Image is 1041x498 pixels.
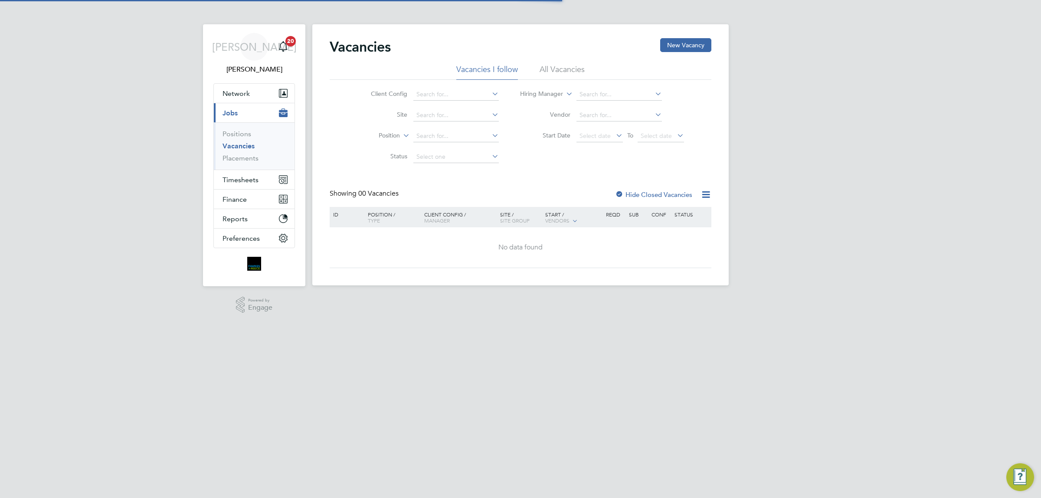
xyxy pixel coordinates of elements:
a: Placements [223,154,259,162]
label: Status [357,152,407,160]
button: Preferences [214,229,295,248]
span: Timesheets [223,176,259,184]
div: Showing [330,189,400,198]
div: Conf [649,207,672,222]
a: 20 [275,33,292,61]
input: Search for... [576,109,662,121]
span: Network [223,89,250,98]
input: Search for... [576,88,662,101]
span: Jobs [223,109,238,117]
span: Engage [248,304,272,311]
label: Hide Closed Vacancies [615,190,692,199]
div: Site / [498,207,543,228]
button: Network [214,84,295,103]
a: Vacancies [223,142,255,150]
a: Positions [223,130,251,138]
span: 00 Vacancies [358,189,399,198]
span: Powered by [248,297,272,304]
span: Finance [223,195,247,203]
div: ID [331,207,361,222]
span: 20 [285,36,296,46]
div: Status [672,207,710,222]
span: Preferences [223,234,260,242]
div: Position / [361,207,422,228]
nav: Main navigation [203,24,305,286]
button: Engage Resource Center [1006,463,1034,491]
label: Vendor [520,111,570,118]
button: Reports [214,209,295,228]
div: Sub [627,207,649,222]
div: No data found [331,243,710,252]
span: Select date [641,132,672,140]
label: Client Config [357,90,407,98]
label: Position [350,131,400,140]
span: Manager [424,217,450,224]
span: Reports [223,215,248,223]
span: Site Group [500,217,530,224]
span: Type [368,217,380,224]
button: Timesheets [214,170,295,189]
input: Search for... [413,88,499,101]
div: Client Config / [422,207,498,228]
div: Jobs [214,122,295,170]
a: [PERSON_NAME][PERSON_NAME] [213,33,295,75]
input: Search for... [413,130,499,142]
button: Finance [214,190,295,209]
span: Jordan Alaezihe [213,64,295,75]
button: Jobs [214,103,295,122]
span: Vendors [545,217,570,224]
input: Select one [413,151,499,163]
h2: Vacancies [330,38,391,56]
div: Reqd [604,207,626,222]
span: [PERSON_NAME] [212,41,297,52]
img: bromak-logo-retina.png [247,257,261,271]
li: Vacancies I follow [456,64,518,80]
a: Powered byEngage [236,297,273,313]
label: Hiring Manager [513,90,563,98]
div: Start / [543,207,604,229]
input: Search for... [413,109,499,121]
button: New Vacancy [660,38,711,52]
label: Site [357,111,407,118]
span: Select date [579,132,611,140]
span: To [625,130,636,141]
li: All Vacancies [540,64,585,80]
a: Go to home page [213,257,295,271]
label: Start Date [520,131,570,139]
